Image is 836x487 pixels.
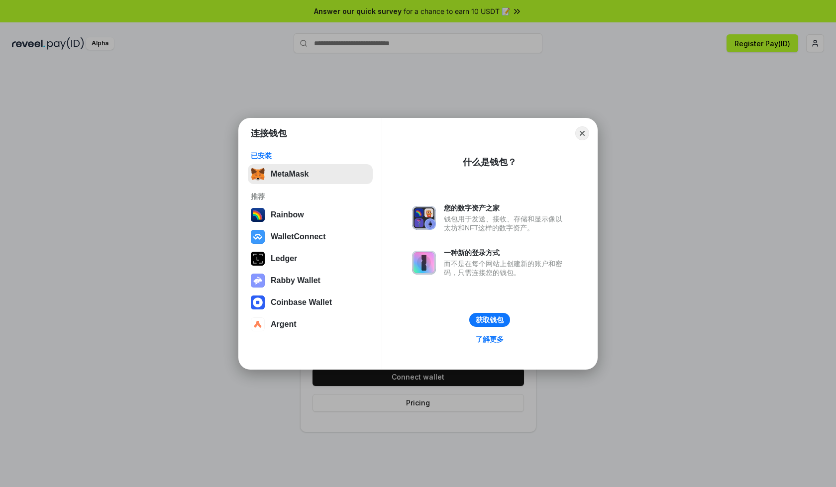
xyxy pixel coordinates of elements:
[248,271,373,291] button: Rabby Wallet
[412,251,436,275] img: svg+xml,%3Csvg%20xmlns%3D%22http%3A%2F%2Fwww.w3.org%2F2000%2Fsvg%22%20fill%3D%22none%22%20viewBox...
[463,156,517,168] div: 什么是钱包？
[248,205,373,225] button: Rainbow
[470,333,510,346] a: 了解更多
[271,276,320,285] div: Rabby Wallet
[444,203,567,212] div: 您的数字资产之家
[271,298,332,307] div: Coinbase Wallet
[248,249,373,269] button: Ledger
[248,164,373,184] button: MetaMask
[251,274,265,288] img: svg+xml,%3Csvg%20xmlns%3D%22http%3A%2F%2Fwww.w3.org%2F2000%2Fsvg%22%20fill%3D%22none%22%20viewBox...
[271,254,297,263] div: Ledger
[271,320,297,329] div: Argent
[444,214,567,232] div: 钱包用于发送、接收、存储和显示像以太坊和NFT这样的数字资产。
[469,313,510,327] button: 获取钱包
[251,167,265,181] img: svg+xml,%3Csvg%20fill%3D%22none%22%20height%3D%2233%22%20viewBox%3D%220%200%2035%2033%22%20width%...
[248,292,373,312] button: Coinbase Wallet
[251,317,265,331] img: svg+xml,%3Csvg%20width%3D%2228%22%20height%3D%2228%22%20viewBox%3D%220%200%2028%2028%22%20fill%3D...
[251,127,287,139] h1: 连接钱包
[476,315,504,324] div: 获取钱包
[251,295,265,309] img: svg+xml,%3Csvg%20width%3D%2228%22%20height%3D%2228%22%20viewBox%3D%220%200%2028%2028%22%20fill%3D...
[271,232,326,241] div: WalletConnect
[248,227,373,247] button: WalletConnect
[575,126,589,140] button: Close
[271,170,309,179] div: MetaMask
[251,230,265,244] img: svg+xml,%3Csvg%20width%3D%2228%22%20height%3D%2228%22%20viewBox%3D%220%200%2028%2028%22%20fill%3D...
[444,259,567,277] div: 而不是在每个网站上创建新的账户和密码，只需连接您的钱包。
[476,335,504,344] div: 了解更多
[412,206,436,230] img: svg+xml,%3Csvg%20xmlns%3D%22http%3A%2F%2Fwww.w3.org%2F2000%2Fsvg%22%20fill%3D%22none%22%20viewBox...
[444,248,567,257] div: 一种新的登录方式
[251,252,265,266] img: svg+xml,%3Csvg%20xmlns%3D%22http%3A%2F%2Fwww.w3.org%2F2000%2Fsvg%22%20width%3D%2228%22%20height%3...
[271,210,304,219] div: Rainbow
[251,208,265,222] img: svg+xml,%3Csvg%20width%3D%22120%22%20height%3D%22120%22%20viewBox%3D%220%200%20120%20120%22%20fil...
[251,192,370,201] div: 推荐
[248,314,373,334] button: Argent
[251,151,370,160] div: 已安装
